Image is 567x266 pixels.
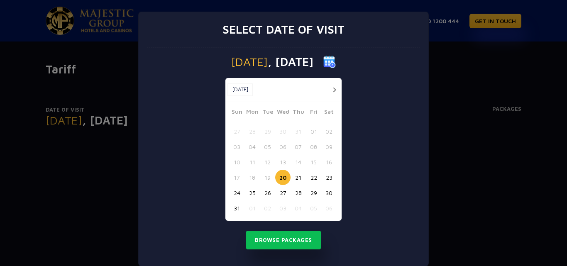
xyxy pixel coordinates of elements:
[306,200,321,216] button: 05
[260,154,275,170] button: 12
[306,139,321,154] button: 08
[229,200,244,216] button: 31
[275,170,291,185] button: 20
[306,185,321,200] button: 29
[306,170,321,185] button: 22
[244,200,260,216] button: 01
[244,170,260,185] button: 18
[260,185,275,200] button: 26
[321,107,337,119] span: Sat
[229,139,244,154] button: 03
[291,170,306,185] button: 21
[321,170,337,185] button: 23
[291,124,306,139] button: 31
[229,107,244,119] span: Sun
[306,124,321,139] button: 01
[291,185,306,200] button: 28
[291,107,306,119] span: Thu
[260,139,275,154] button: 05
[321,124,337,139] button: 02
[321,200,337,216] button: 06
[275,185,291,200] button: 27
[244,154,260,170] button: 11
[268,56,313,68] span: , [DATE]
[275,124,291,139] button: 30
[229,154,244,170] button: 10
[275,154,291,170] button: 13
[231,56,268,68] span: [DATE]
[275,200,291,216] button: 03
[323,56,336,68] img: calender icon
[222,22,345,37] h3: Select date of visit
[275,107,291,119] span: Wed
[291,200,306,216] button: 04
[321,185,337,200] button: 30
[244,124,260,139] button: 28
[291,139,306,154] button: 07
[291,154,306,170] button: 14
[306,154,321,170] button: 15
[275,139,291,154] button: 06
[246,231,321,250] button: Browse Packages
[227,83,253,96] button: [DATE]
[229,124,244,139] button: 27
[244,139,260,154] button: 04
[260,107,275,119] span: Tue
[260,200,275,216] button: 02
[229,185,244,200] button: 24
[244,107,260,119] span: Mon
[321,154,337,170] button: 16
[321,139,337,154] button: 09
[260,170,275,185] button: 19
[229,170,244,185] button: 17
[306,107,321,119] span: Fri
[260,124,275,139] button: 29
[244,185,260,200] button: 25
